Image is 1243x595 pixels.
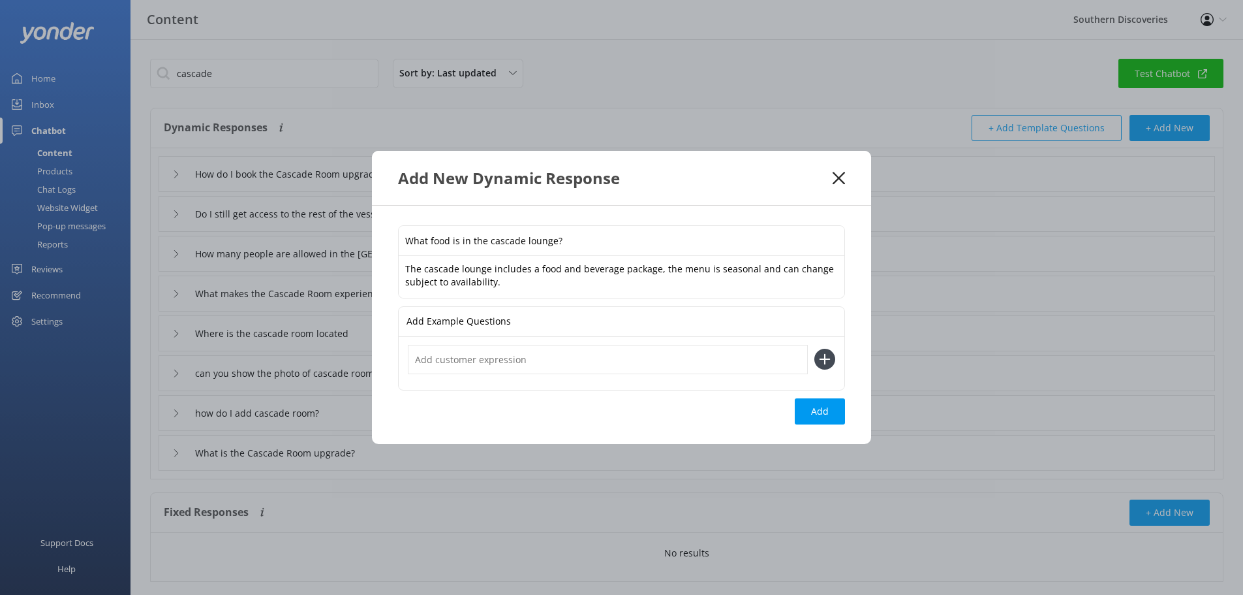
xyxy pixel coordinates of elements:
textarea: The cascade lounge includes a food and beverage package, the menu is seasonal and can change subj... [399,256,844,297]
button: Close [833,172,845,185]
input: Add customer expression [408,345,808,374]
button: Add [795,398,845,425]
div: Add New Dynamic Response [398,167,833,189]
p: Add Example Questions [407,307,511,336]
input: Type a new question... [399,226,844,255]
